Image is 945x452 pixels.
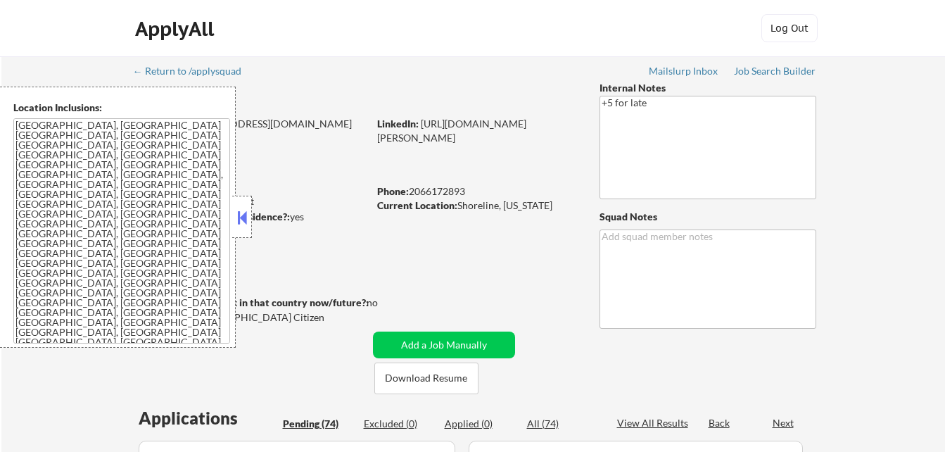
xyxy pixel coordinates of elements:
div: Internal Notes [600,81,816,95]
div: Back [709,416,731,430]
div: Excluded (0) [364,417,434,431]
div: Yes, I am a [DEMOGRAPHIC_DATA] Citizen [134,310,372,325]
button: Log Out [761,14,818,42]
div: 2066172893 [377,184,576,199]
div: Mailslurp Inbox [649,66,719,76]
div: Next [773,416,795,430]
div: Applied (0) [445,417,515,431]
a: Job Search Builder [734,65,816,80]
div: View All Results [617,416,692,430]
div: Applications [139,410,278,427]
button: Download Resume [374,363,478,394]
strong: LinkedIn: [377,118,419,130]
div: [PERSON_NAME] [134,92,424,109]
strong: Phone: [377,185,409,197]
div: ← Return to /applysquad [133,66,255,76]
div: Pending (74) [283,417,353,431]
a: [URL][DOMAIN_NAME][PERSON_NAME] [377,118,526,144]
a: Mailslurp Inbox [649,65,719,80]
div: Job Search Builder [734,66,816,76]
a: ← Return to /applysquad [133,65,255,80]
div: ApplyAll [135,17,218,41]
div: Shoreline, [US_STATE] [377,199,576,213]
div: Location Inclusions: [13,101,230,115]
button: Add a Job Manually [373,332,515,358]
div: All (74) [527,417,597,431]
div: no [367,296,407,310]
strong: Current Location: [377,199,457,211]
div: Squad Notes [600,210,816,224]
